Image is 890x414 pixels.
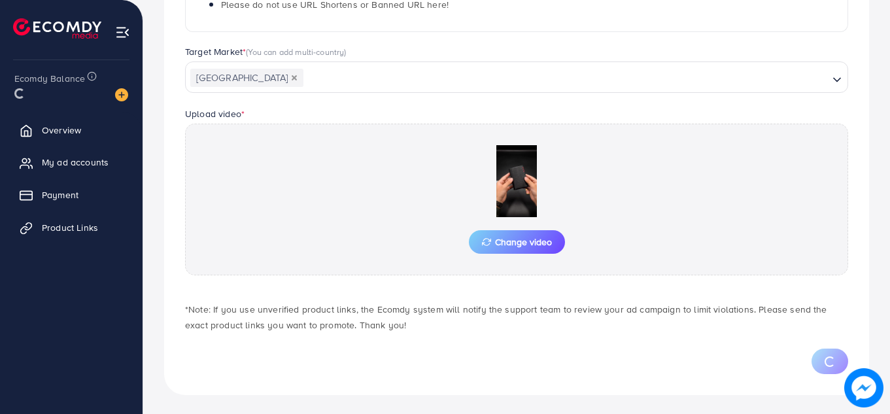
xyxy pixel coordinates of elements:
input: Search for option [305,68,827,88]
button: Deselect Pakistan [291,75,298,81]
img: logo [13,18,101,39]
span: Product Links [42,221,98,234]
a: Payment [10,182,133,208]
span: Payment [42,188,78,201]
a: My ad accounts [10,149,133,175]
span: Ecomdy Balance [14,72,85,85]
p: *Note: If you use unverified product links, the Ecomdy system will notify the support team to rev... [185,302,848,333]
span: [GEOGRAPHIC_DATA] [190,69,303,87]
img: menu [115,25,130,40]
span: My ad accounts [42,156,109,169]
img: image [845,369,883,407]
a: Product Links [10,215,133,241]
a: Overview [10,117,133,143]
button: Change video [469,230,565,254]
span: Overview [42,124,81,137]
img: Preview Image [451,145,582,217]
label: Target Market [185,45,347,58]
span: (You can add multi-country) [246,46,346,58]
span: Change video [482,237,552,247]
img: image [115,88,128,101]
label: Upload video [185,107,245,120]
div: Search for option [185,61,848,93]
